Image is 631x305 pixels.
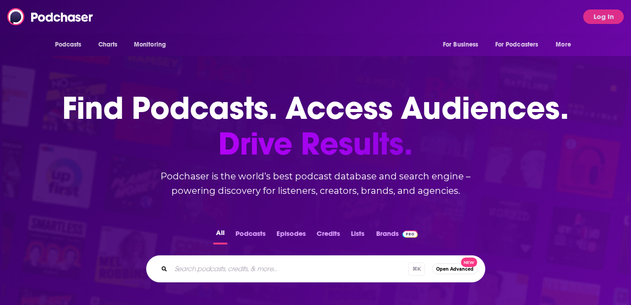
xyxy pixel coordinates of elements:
[92,36,123,53] a: Charts
[171,262,408,276] input: Search podcasts, credits, & more...
[549,36,582,53] button: open menu
[376,227,418,244] a: BrandsPodchaser Pro
[489,36,552,53] button: open menu
[213,227,227,244] button: All
[443,38,479,51] span: For Business
[62,90,569,162] h1: Find Podcasts. Access Audiences.
[274,227,309,244] button: Episodes
[556,38,571,51] span: More
[314,227,343,244] button: Credits
[402,230,418,238] img: Podchaser Pro
[437,36,490,53] button: open menu
[583,9,624,24] button: Log In
[49,36,93,53] button: open menu
[128,36,178,53] button: open menu
[461,258,477,267] span: New
[348,227,367,244] button: Lists
[432,263,478,274] button: Open AdvancedNew
[62,126,569,162] span: Drive Results.
[55,38,82,51] span: Podcasts
[134,38,166,51] span: Monitoring
[135,169,496,198] h2: Podchaser is the world’s best podcast database and search engine – powering discovery for listene...
[7,8,94,25] img: Podchaser - Follow, Share and Rate Podcasts
[146,255,485,282] div: Search podcasts, credits, & more...
[233,227,268,244] button: Podcasts
[495,38,539,51] span: For Podcasters
[408,263,425,276] span: ⌘ K
[436,267,474,272] span: Open Advanced
[98,38,118,51] span: Charts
